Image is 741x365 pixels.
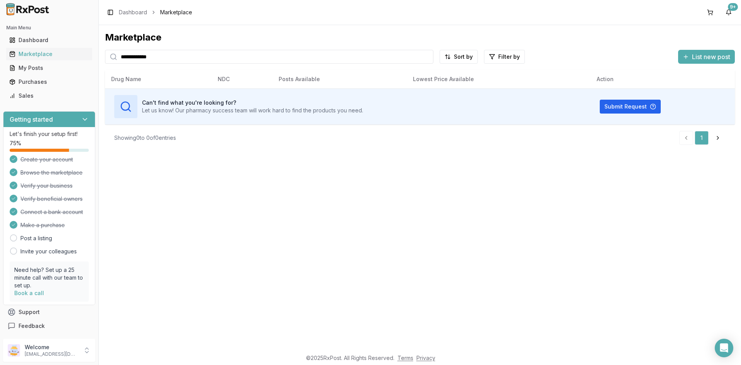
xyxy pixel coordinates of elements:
[710,131,726,145] a: Go to next page
[20,221,65,229] span: Make a purchase
[6,33,92,47] a: Dashboard
[10,115,53,124] h3: Getting started
[484,50,525,64] button: Filter by
[678,50,735,64] button: List new post
[25,343,78,351] p: Welcome
[105,31,735,44] div: Marketplace
[119,8,192,16] nav: breadcrumb
[10,139,21,147] span: 75 %
[211,70,272,88] th: NDC
[6,61,92,75] a: My Posts
[3,305,95,319] button: Support
[20,182,73,190] span: Verify your business
[695,131,709,145] a: 1
[715,339,733,357] div: Open Intercom Messenger
[3,319,95,333] button: Feedback
[20,248,77,255] a: Invite your colleagues
[6,47,92,61] a: Marketplace
[3,48,95,60] button: Marketplace
[600,100,661,114] button: Submit Request
[20,156,73,163] span: Create your account
[6,89,92,103] a: Sales
[14,290,44,296] a: Book a call
[3,62,95,74] button: My Posts
[3,76,95,88] button: Purchases
[14,266,84,289] p: Need help? Set up a 25 minute call with our team to set up.
[142,107,363,114] p: Let us know! Our pharmacy success team will work hard to find the products you need.
[454,53,473,61] span: Sort by
[692,52,730,61] span: List new post
[6,75,92,89] a: Purchases
[10,130,89,138] p: Let's finish your setup first!
[722,6,735,19] button: 9+
[728,3,738,11] div: 9+
[3,3,52,15] img: RxPost Logo
[9,92,89,100] div: Sales
[498,53,520,61] span: Filter by
[105,70,211,88] th: Drug Name
[142,99,363,107] h3: Can't find what you're looking for?
[8,344,20,357] img: User avatar
[19,322,45,330] span: Feedback
[416,355,435,361] a: Privacy
[20,169,83,177] span: Browse the marketplace
[440,50,478,64] button: Sort by
[114,134,176,142] div: Showing 0 to 0 of 0 entries
[20,208,83,216] span: Connect a bank account
[679,131,726,145] nav: pagination
[20,234,52,242] a: Post a listing
[407,70,590,88] th: Lowest Price Available
[119,8,147,16] a: Dashboard
[9,64,89,72] div: My Posts
[9,50,89,58] div: Marketplace
[3,34,95,46] button: Dashboard
[678,54,735,61] a: List new post
[590,70,735,88] th: Action
[9,78,89,86] div: Purchases
[20,195,83,203] span: Verify beneficial owners
[25,351,78,357] p: [EMAIL_ADDRESS][DOMAIN_NAME]
[272,70,407,88] th: Posts Available
[3,90,95,102] button: Sales
[398,355,413,361] a: Terms
[9,36,89,44] div: Dashboard
[6,25,92,31] h2: Main Menu
[160,8,192,16] span: Marketplace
